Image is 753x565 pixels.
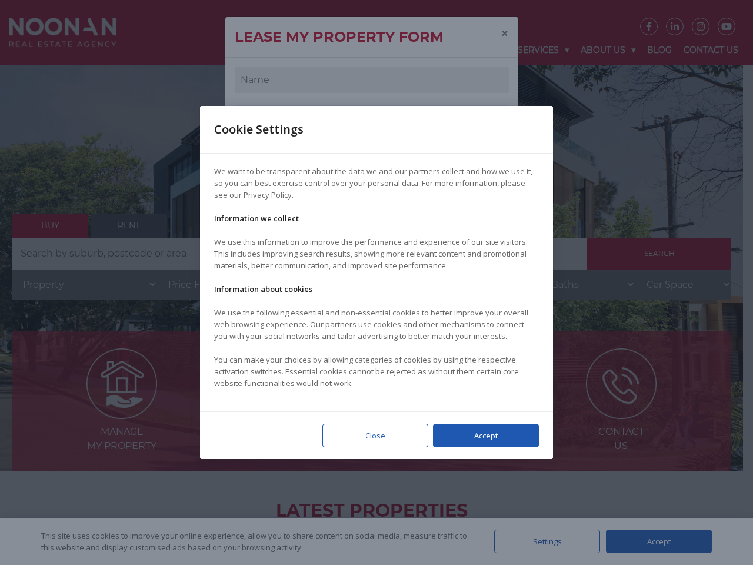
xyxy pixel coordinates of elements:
p: We use this information to improve the performance and experience of our site visitors. This incl... [214,236,539,271]
div: Accept [433,424,539,447]
p: We want to be transparent about the data we and our partners collect and how we use it, so you ca... [214,165,539,201]
p: You can make your choices by allowing categories of cookies by using the respective activation sw... [214,354,539,389]
div: Close [322,424,428,447]
strong: Information about cookies [214,284,312,294]
p: We use the following essential and non-essential cookies to better improve your overall web brows... [214,307,539,342]
strong: Information we collect [214,213,299,224]
div: Cookie Settings [214,106,318,153]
